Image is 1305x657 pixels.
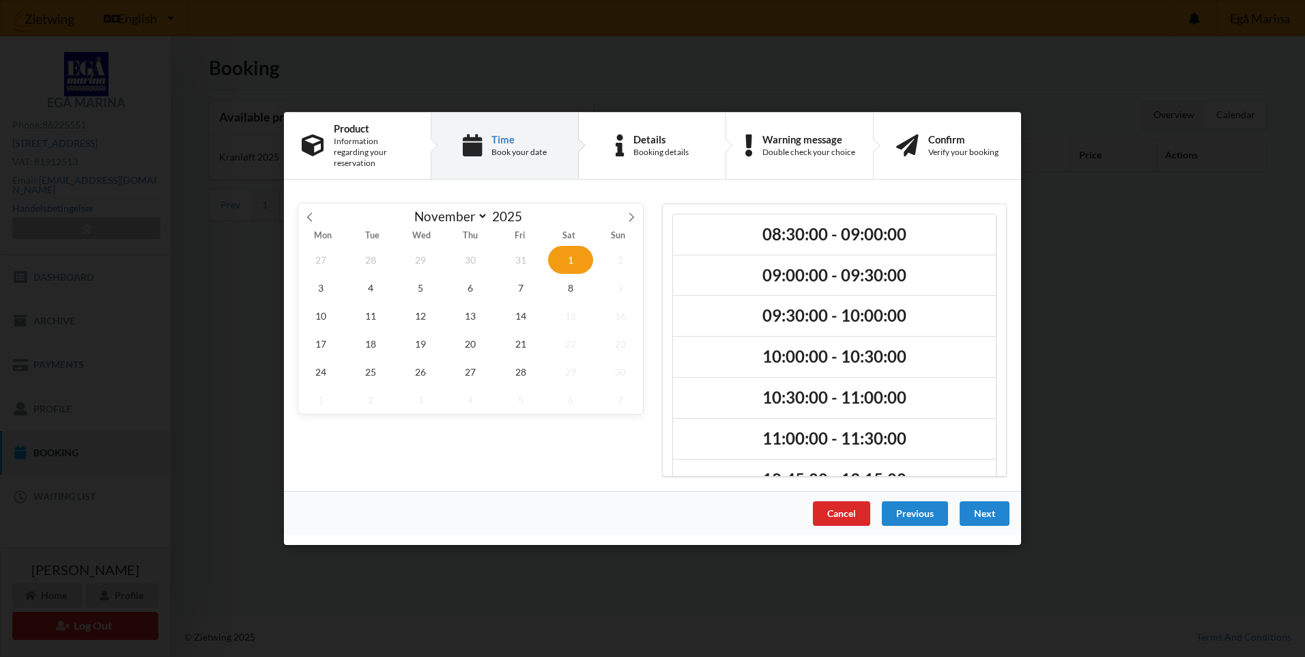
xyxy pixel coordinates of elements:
[548,386,593,414] span: December 6, 2025
[448,246,493,274] span: October 30, 2025
[683,387,986,408] h2: 10:30:00 - 11:00:00
[398,358,443,386] span: November 26, 2025
[496,232,545,241] span: Fri
[348,302,393,330] span: November 11, 2025
[548,274,593,302] span: November 8, 2025
[334,136,413,169] div: Information regarding your reservation
[498,386,543,414] span: December 5, 2025
[298,386,343,414] span: December 1, 2025
[545,232,594,241] span: Sat
[928,147,999,158] div: Verify your booking
[448,330,493,358] span: November 20, 2025
[298,246,343,274] span: October 27, 2025
[448,386,493,414] span: December 4, 2025
[498,274,543,302] span: November 7, 2025
[397,232,446,241] span: Wed
[598,358,643,386] span: November 30, 2025
[598,330,643,358] span: November 23, 2025
[448,274,493,302] span: November 6, 2025
[548,246,593,274] span: November 1, 2025
[398,274,443,302] span: November 5, 2025
[498,302,543,330] span: November 14, 2025
[548,330,593,358] span: November 22, 2025
[298,232,347,241] span: Mon
[348,386,393,414] span: December 2, 2025
[683,346,986,367] h2: 10:00:00 - 10:30:00
[598,246,643,274] span: November 2, 2025
[298,330,343,358] span: November 17, 2025
[598,386,643,414] span: December 7, 2025
[928,134,999,145] div: Confirm
[398,386,443,414] span: December 3, 2025
[598,302,643,330] span: November 16, 2025
[683,306,986,327] h2: 09:30:00 - 10:00:00
[398,246,443,274] span: October 29, 2025
[448,358,493,386] span: November 27, 2025
[548,302,593,330] span: November 15, 2025
[398,330,443,358] span: November 19, 2025
[633,134,689,145] div: Details
[448,302,493,330] span: November 13, 2025
[347,232,397,241] span: Tue
[762,147,855,158] div: Double check your choice
[498,358,543,386] span: November 28, 2025
[491,134,547,145] div: Time
[488,208,533,224] input: Year
[683,265,986,286] h2: 09:00:00 - 09:30:00
[813,501,870,526] div: Cancel
[594,232,643,241] span: Sun
[298,274,343,302] span: November 3, 2025
[446,232,495,241] span: Thu
[633,147,689,158] div: Booking details
[960,501,1009,526] div: Next
[762,134,855,145] div: Warning message
[408,208,489,225] select: Month
[334,123,413,134] div: Product
[683,224,986,245] h2: 08:30:00 - 09:00:00
[598,274,643,302] span: November 9, 2025
[348,330,393,358] span: November 18, 2025
[683,469,986,490] h2: 12:45:00 - 13:15:00
[298,358,343,386] span: November 24, 2025
[882,501,948,526] div: Previous
[348,274,393,302] span: November 4, 2025
[491,147,547,158] div: Book your date
[298,302,343,330] span: November 10, 2025
[398,302,443,330] span: November 12, 2025
[498,330,543,358] span: November 21, 2025
[498,246,543,274] span: October 31, 2025
[348,246,393,274] span: October 28, 2025
[683,428,986,449] h2: 11:00:00 - 11:30:00
[548,358,593,386] span: November 29, 2025
[348,358,393,386] span: November 25, 2025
